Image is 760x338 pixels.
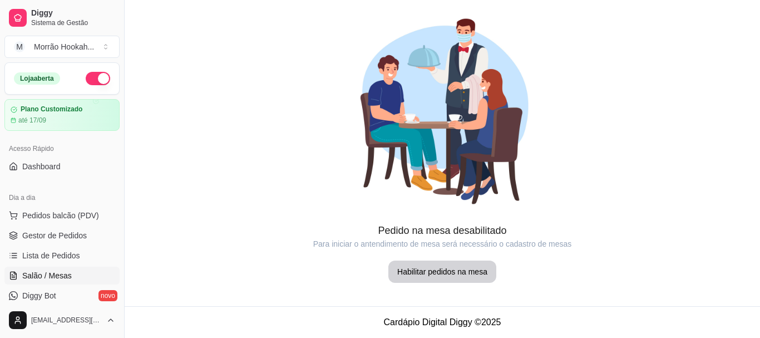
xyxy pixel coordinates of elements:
[22,270,72,281] span: Salão / Mesas
[4,287,120,305] a: Diggy Botnovo
[125,223,760,238] article: Pedido na mesa desabilitado
[22,230,87,241] span: Gestor de Pedidos
[4,307,120,334] button: [EMAIL_ADDRESS][DOMAIN_NAME]
[4,99,120,131] a: Plano Customizadoaté 17/09
[4,189,120,207] div: Dia a dia
[4,36,120,58] button: Select a team
[22,290,56,301] span: Diggy Bot
[18,116,46,125] article: até 17/09
[21,105,82,114] article: Plano Customizado
[4,140,120,158] div: Acesso Rápido
[4,207,120,224] button: Pedidos balcão (PDV)
[34,41,94,52] div: Morrão Hookah ...
[14,41,25,52] span: M
[4,227,120,244] a: Gestor de Pedidos
[125,238,760,249] article: Para iniciar o antendimento de mesa será necessário o cadastro de mesas
[22,210,99,221] span: Pedidos balcão (PDV)
[22,161,61,172] span: Dashboard
[4,267,120,285] a: Salão / Mesas
[31,316,102,325] span: [EMAIL_ADDRESS][DOMAIN_NAME]
[22,250,80,261] span: Lista de Pedidos
[14,72,60,85] div: Loja aberta
[4,4,120,31] a: DiggySistema de Gestão
[388,261,496,283] button: Habilitar pedidos na mesa
[31,18,115,27] span: Sistema de Gestão
[4,158,120,175] a: Dashboard
[4,247,120,264] a: Lista de Pedidos
[125,306,760,338] footer: Cardápio Digital Diggy © 2025
[31,8,115,18] span: Diggy
[86,72,110,85] button: Alterar Status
